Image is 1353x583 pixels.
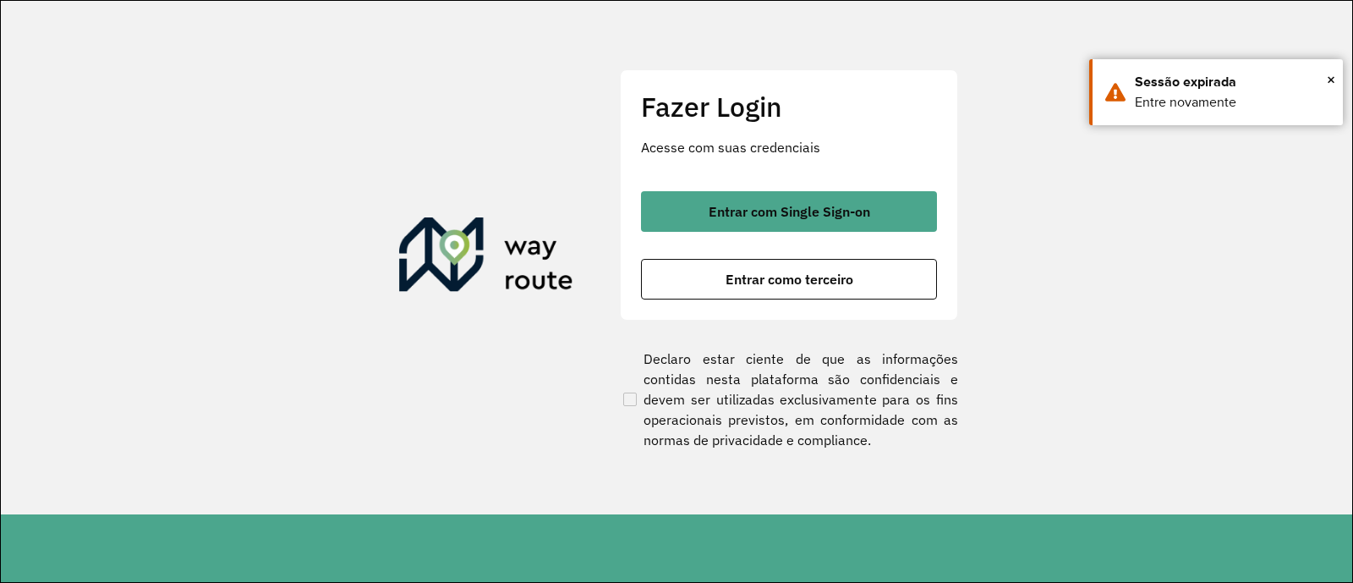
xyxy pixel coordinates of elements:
button: button [641,191,937,232]
span: × [1327,67,1335,92]
button: Close [1327,67,1335,92]
img: Roteirizador AmbevTech [399,217,573,299]
div: Sessão expirada [1135,72,1330,92]
button: button [641,259,937,300]
div: Entre novamente [1135,92,1330,113]
span: Entrar como terceiro [726,272,853,286]
label: Declaro estar ciente de que as informações contidas nesta plataforma são confidenciais e devem se... [620,349,958,450]
span: Entrar com Single Sign-on [709,205,870,218]
p: Acesse com suas credenciais [641,137,937,157]
h2: Fazer Login [641,91,937,123]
